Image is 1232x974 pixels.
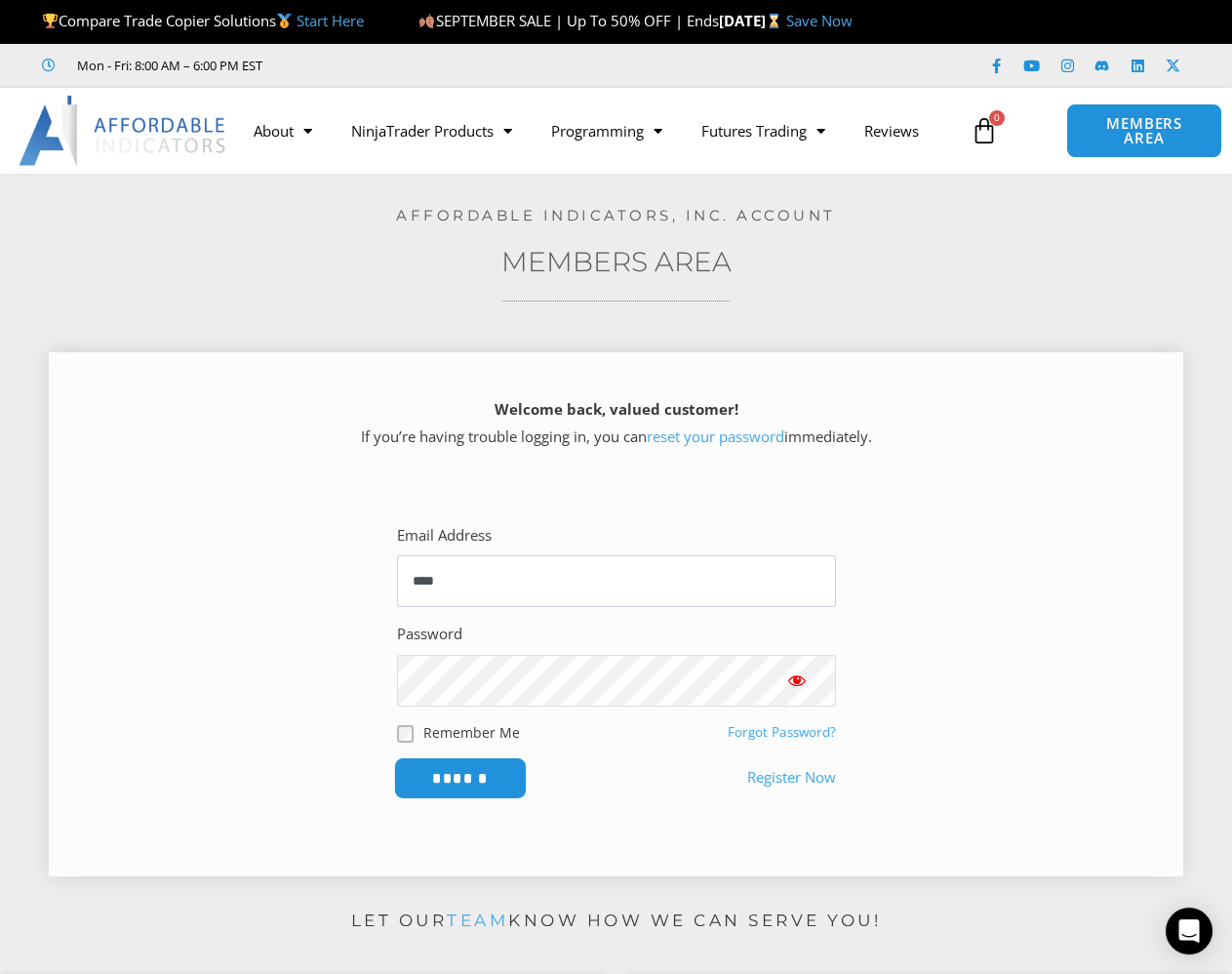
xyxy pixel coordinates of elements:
[277,14,292,28] img: 🥇
[747,764,836,791] a: Register Now
[767,14,781,28] img: ⌛
[396,206,836,224] a: Affordable Indicators, Inc. Account
[83,396,1149,451] p: If you’re having trouble logging in, you can immediately.
[397,522,492,549] label: Email Address
[941,102,1027,159] a: 0
[43,14,58,28] img: 🏆
[845,108,938,153] a: Reviews
[332,108,532,153] a: NinjaTrader Products
[234,108,961,153] nav: Menu
[19,96,228,166] img: LogoAI | Affordable Indicators – NinjaTrader
[397,621,462,648] label: Password
[423,722,520,743] label: Remember Me
[297,11,364,30] a: Start Here
[42,11,364,30] span: Compare Trade Copier Solutions
[758,655,836,706] button: Show password
[501,245,732,278] a: Members Area
[1087,116,1201,145] span: MEMBERS AREA
[418,11,718,30] span: SEPTEMBER SALE | Up To 50% OFF | Ends
[419,14,434,28] img: 🍂
[719,11,786,30] strong: [DATE]
[1066,103,1221,158] a: MEMBERS AREA
[1166,908,1212,954] div: Open Intercom Messenger
[682,108,845,153] a: Futures Trading
[234,108,332,153] a: About
[786,11,853,30] a: Save Now
[647,426,784,446] a: reset your password
[72,54,262,77] span: Mon - Fri: 8:00 AM – 6:00 PM EST
[290,56,582,75] iframe: Customer reviews powered by Trustpilot
[447,911,508,930] a: team
[495,399,738,419] strong: Welcome back, valued customer!
[989,110,1005,126] span: 0
[532,108,682,153] a: Programming
[728,723,836,741] a: Forgot Password?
